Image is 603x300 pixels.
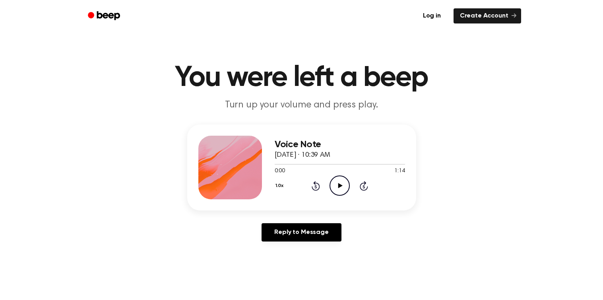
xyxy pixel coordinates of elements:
[82,8,127,24] a: Beep
[98,64,505,92] h1: You were left a beep
[149,99,454,112] p: Turn up your volume and press play.
[262,223,341,242] a: Reply to Message
[454,8,521,23] a: Create Account
[275,179,287,193] button: 1.0x
[394,167,405,175] span: 1:14
[275,167,285,175] span: 0:00
[415,7,449,25] a: Log in
[275,152,330,159] span: [DATE] · 10:39 AM
[275,139,405,150] h3: Voice Note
